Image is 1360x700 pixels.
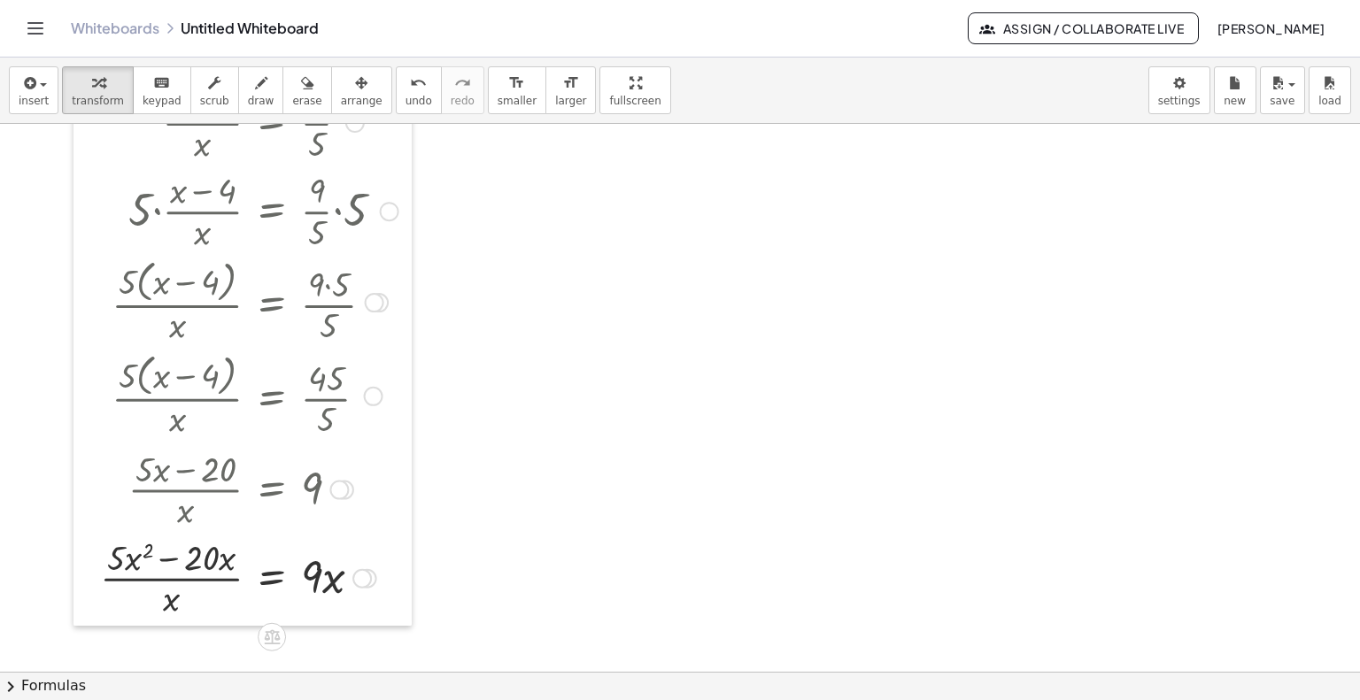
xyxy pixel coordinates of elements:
button: Assign / Collaborate Live [968,12,1199,44]
i: format_size [562,73,579,94]
span: new [1224,95,1246,107]
button: erase [282,66,331,114]
button: keyboardkeypad [133,66,191,114]
button: insert [9,66,58,114]
div: Apply the same math to both sides of the equation [258,623,286,651]
span: fullscreen [609,95,661,107]
button: Toggle navigation [21,14,50,42]
button: fullscreen [599,66,670,114]
span: erase [292,95,321,107]
span: redo [451,95,475,107]
a: Whiteboards [71,19,159,37]
span: save [1270,95,1294,107]
button: format_sizelarger [545,66,596,114]
button: undoundo [396,66,442,114]
i: redo [454,73,471,94]
button: arrange [331,66,392,114]
span: load [1318,95,1341,107]
button: save [1260,66,1305,114]
span: Assign / Collaborate Live [983,20,1184,36]
i: undo [410,73,427,94]
button: scrub [190,66,239,114]
span: insert [19,95,49,107]
i: keyboard [153,73,170,94]
span: larger [555,95,586,107]
button: new [1214,66,1256,114]
button: transform [62,66,134,114]
span: settings [1158,95,1201,107]
button: draw [238,66,284,114]
span: draw [248,95,274,107]
button: settings [1148,66,1210,114]
span: arrange [341,95,382,107]
span: smaller [498,95,537,107]
button: [PERSON_NAME] [1202,12,1339,44]
span: scrub [200,95,229,107]
button: format_sizesmaller [488,66,546,114]
button: load [1309,66,1351,114]
span: undo [406,95,432,107]
span: keypad [143,95,182,107]
button: redoredo [441,66,484,114]
span: transform [72,95,124,107]
span: [PERSON_NAME] [1217,20,1325,36]
i: format_size [508,73,525,94]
